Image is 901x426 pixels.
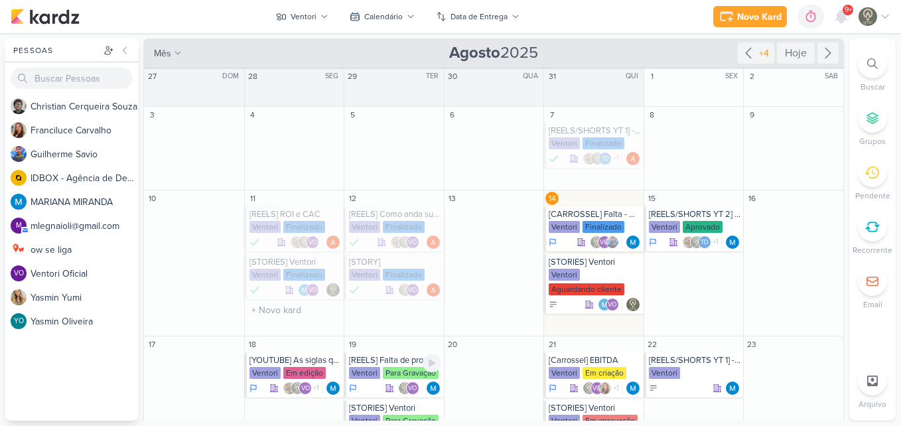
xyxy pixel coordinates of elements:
span: +1 [711,237,719,248]
div: Ventori Oficial [306,236,319,249]
div: I D B O X - A g ê n c i a d e D e s i g n [31,171,138,185]
img: Guilherme Savio [11,146,27,162]
span: mês [154,46,171,60]
div: 16 [745,192,758,205]
div: Finalizado [283,269,325,281]
p: VO [408,240,417,246]
div: SAB [825,71,842,82]
div: Finalizado [383,269,425,281]
div: +4 [756,46,772,60]
div: V e n t o r i O f i c i a l [31,267,138,281]
div: A Fazer [649,384,658,393]
img: Leviê Agência de Marketing Digital [398,283,411,297]
div: Done [249,236,260,249]
div: [REELS] ROI e CAC [249,209,342,220]
div: Responsável: MARIANA MIRANDA [726,236,739,249]
div: [STORIES] Ventori [349,403,441,413]
img: Leviê Agência de Marketing Digital [583,382,596,395]
div: Finalizado [583,137,624,149]
div: [YOUTUBE] As siglas que todo empreendedor precisa conhecer [249,355,342,366]
div: Done [349,236,360,249]
div: Ventori [249,269,281,281]
strong: Agosto [449,43,500,62]
div: 28 [246,70,259,83]
div: 27 [145,70,159,83]
img: ow se liga [11,242,27,257]
img: Sarah Violante [682,236,695,249]
p: VO [309,240,317,246]
img: MARIANA MIRANDA [626,236,640,249]
div: Done [549,152,559,165]
div: F r a n c i l u c e C a r v a l h o [31,123,138,137]
div: Ventori Oficial [406,382,419,395]
div: Responsável: MARIANA MIRANDA [626,382,640,395]
div: [REELS/SHORTS YT 1] - Case de Sucesso [549,125,641,136]
p: VO [600,240,608,246]
div: Novo Kard [737,10,782,24]
img: Amanda ARAUJO [427,283,440,297]
div: Aprovado [683,221,723,233]
div: Responsável: Amanda ARAUJO [626,152,640,165]
p: VO [14,270,24,277]
div: Y a s m i n Y u m i [31,291,138,305]
div: 31 [545,70,559,83]
img: Amanda ARAUJO [626,152,640,165]
div: Responsável: Leviê Agência de Marketing Digital [626,298,640,311]
div: [STORIES] Ventori [549,403,641,413]
div: [STORY] [349,257,441,267]
div: M A R I A N A M I R A N D A [31,195,138,209]
img: Amanda ARAUJO [326,236,340,249]
div: [REELS] Falta de processos [349,355,441,366]
img: MARIANA MIRANDA [598,298,611,311]
div: Aguardando cliente [549,283,624,295]
img: IDBOX - Agência de Design [11,170,27,186]
div: Ventori [549,367,580,379]
div: SEG [325,71,342,82]
div: [STORIES] Ventori [249,257,342,267]
p: m [16,222,22,230]
div: Ventori Oficial [598,236,611,249]
div: Done [349,283,360,297]
img: Yasmin Yumi [11,289,27,305]
img: Leviê Agência de Marketing Digital [398,382,411,395]
div: [CARROSSEL] Falta - Qualidade de Vida [549,209,641,220]
div: Colaboradores: Leviê Agência de Marketing Digital, Ventori Oficial, Franciluce Carvalho, Guilherm... [583,382,622,395]
div: Ventori [549,137,580,149]
div: Pessoas [11,44,101,56]
p: VO [608,302,616,309]
p: Arquivo [859,398,886,410]
div: Responsável: Leviê Agência de Marketing Digital [326,283,340,297]
div: Y a s m i n O l i v e i r a [31,315,138,328]
div: QUI [626,71,642,82]
img: MARIANA MIRANDA [326,382,340,395]
div: Ventori [349,269,380,281]
div: Colaboradores: Sarah Violante, Leviê Agência de Marketing Digital, Ventori Oficial [290,236,322,249]
div: Finalizado [249,283,260,297]
img: Leviê Agência de Marketing Digital [590,152,604,165]
button: Novo Kard [713,6,787,27]
div: Ventori Oficial [606,298,619,311]
div: Colaboradores: Sarah Violante, Leviê Agência de Marketing Digital, Ventori Oficial, Franciluce Ca... [283,382,322,395]
img: Franciluce Carvalho [11,122,27,138]
div: 19 [346,338,359,351]
p: VO [408,287,417,294]
p: Td [601,156,609,163]
div: 8 [646,108,659,121]
img: Franciluce Carvalho [598,382,612,395]
input: + Novo kard [247,302,342,319]
div: [Carrossel] EBITDA [549,355,641,366]
div: Responsável: Amanda ARAUJO [427,283,440,297]
div: Em Andamento [249,383,257,393]
div: Yasmin Oliveira [11,313,27,329]
div: 5 [346,108,359,121]
div: Em Andamento [549,383,557,393]
p: Td [701,240,709,246]
div: Ligar relógio [423,354,441,372]
p: VO [592,386,601,392]
div: Responsável: MARIANA MIRANDA [726,382,739,395]
div: Responsável: MARIANA MIRANDA [326,382,340,395]
div: Thais de carvalho [598,152,612,165]
div: Ventori [349,221,380,233]
p: Grupos [859,135,886,147]
img: Guilherme Savio [606,236,619,249]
